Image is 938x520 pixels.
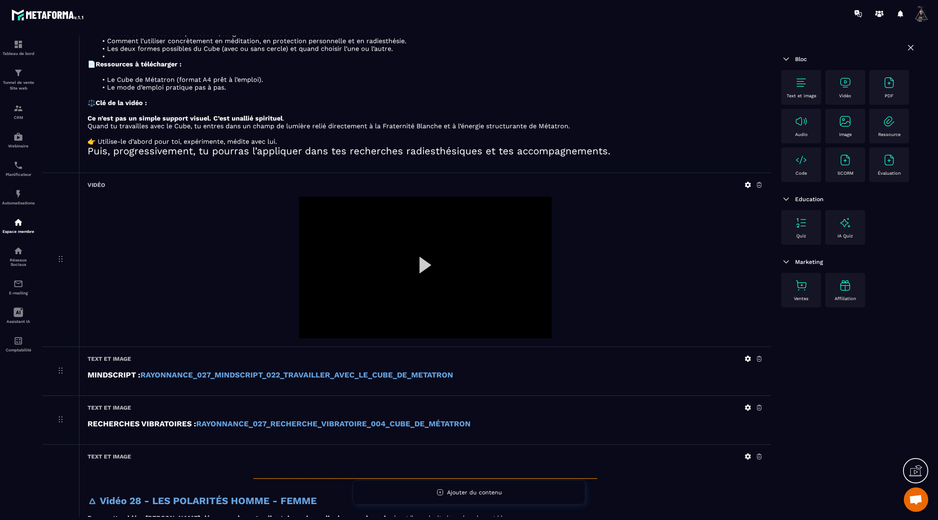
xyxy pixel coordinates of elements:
p: SCORM [837,171,853,176]
p: Audio [795,132,808,137]
a: formationformationTableau de bord [2,33,35,62]
img: text-image no-wra [795,216,808,229]
li: Le Cube de Métatron (format A4 prêt à l’emploi). [97,76,763,83]
img: text-image no-wra [883,115,896,128]
div: Ouvrir le chat [904,487,928,512]
strong: allié spirituel [240,114,283,122]
p: Ressource [878,132,901,137]
img: social-network [13,246,23,256]
li: Comment l’utiliser concrètement en méditation, en protection personnelle et en radiesthésie. [97,37,763,45]
a: schedulerschedulerPlanificateur [2,154,35,183]
a: automationsautomationsEspace membre [2,211,35,240]
a: automationsautomationsWebinaire [2,126,35,154]
p: 📄 [88,60,763,68]
a: RAYONNANCE_027_RECHERCHE_VIBRATOIRE_004_CUBE_DE_MÉTATRON [196,419,471,428]
strong: Ressources à télécharger : [96,60,182,68]
p: Tableau de bord [2,51,35,56]
p: CRM [2,115,35,120]
p: PDF [885,93,894,99]
p: Automatisations [2,201,35,205]
img: automations [13,132,23,142]
img: arrow-down [781,194,791,204]
img: text-image no-wra [839,76,852,89]
li: Les deux formes possibles du Cube (avec ou sans cercle) et quand choisir l’une ou l’autre. [97,45,763,53]
strong: MINDSCRIPT : [88,371,140,380]
strong: 🜂 Vidéo 28 - LES POLARITÉS HOMME - FEMME [88,495,317,507]
span: Bloc [795,56,807,62]
h6: Text et image [88,453,131,460]
span: _________________________________________________________________ [253,468,597,480]
p: Text et image [787,93,816,99]
p: Vidéo [839,93,851,99]
p: Comptabilité [2,348,35,352]
p: Quiz [796,233,806,239]
a: RAYONNANCE_027_MINDSCRIPT_022_TRAVAILLER_AVEC_LE_CUBE_DE_METATRON [140,371,453,380]
img: arrow-down [781,257,791,267]
img: text-image no-wra [795,76,808,89]
img: text-image no-wra [795,115,808,128]
p: Assistant IA [2,319,35,324]
strong: ⚖️ [88,99,96,107]
p: 👉 Utilise-le d’abord pour toi, expérimente, médite avec lui. [88,138,763,145]
img: scheduler [13,160,23,170]
li: Le mode d’emploi pratique pas à pas. [97,83,763,91]
h6: Text et image [88,404,131,411]
img: formation [13,39,23,49]
span: Marketing [795,259,823,265]
img: formation [13,103,23,113]
p: Réseaux Sociaux [2,258,35,267]
img: text-image no-wra [883,154,896,167]
h6: Text et image [88,355,131,362]
a: emailemailE-mailing [2,273,35,301]
a: formationformationTunnel de vente Site web [2,62,35,97]
a: Assistant IA [2,301,35,330]
img: text-image no-wra [795,154,808,167]
p: Espace membre [2,229,35,234]
p: IA Quiz [837,233,853,239]
img: text-image no-wra [795,279,808,292]
p: Image [839,132,852,137]
img: accountant [13,336,23,346]
img: text-image no-wra [883,76,896,89]
img: text-image [839,279,852,292]
p: Évaluation [878,171,901,176]
img: text-image no-wra [839,154,852,167]
span: Ajouter du contenu [447,489,502,496]
a: social-networksocial-networkRéseaux Sociaux [2,240,35,273]
img: automations [13,189,23,199]
span: Education [795,196,824,202]
p: Affiliation [835,296,856,301]
p: Planificateur [2,172,35,177]
img: email [13,279,23,289]
img: logo [11,7,85,22]
img: text-image no-wra [839,115,852,128]
p: Tunnel de vente Site web [2,80,35,91]
a: formationformationCRM [2,97,35,126]
strong: Ce n’est pas un simple support visuel. C’est un [88,114,240,122]
img: formation [13,68,23,78]
h2: Puis, progressivement, tu pourras l’appliquer dans tes recherches radiesthésiques et tes accompag... [88,145,763,157]
h6: Vidéo [88,182,105,188]
p: Webinaire [2,144,35,148]
p: Quand tu travailles avec le Cube, tu entres dans un champ de lumière relié directement à la Frate... [88,122,763,130]
img: arrow-down [781,54,791,64]
p: E-mailing [2,291,35,295]
a: accountantaccountantComptabilité [2,330,35,358]
a: automationsautomationsAutomatisations [2,183,35,211]
strong: RECHERCHES VIBRATOIRES : [88,419,196,428]
p: . [88,114,763,122]
strong: Clé de la vidéo : [96,99,147,107]
img: text-image [839,216,852,229]
p: Code [796,171,807,176]
p: Ventes [794,296,809,301]
img: automations [13,217,23,227]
